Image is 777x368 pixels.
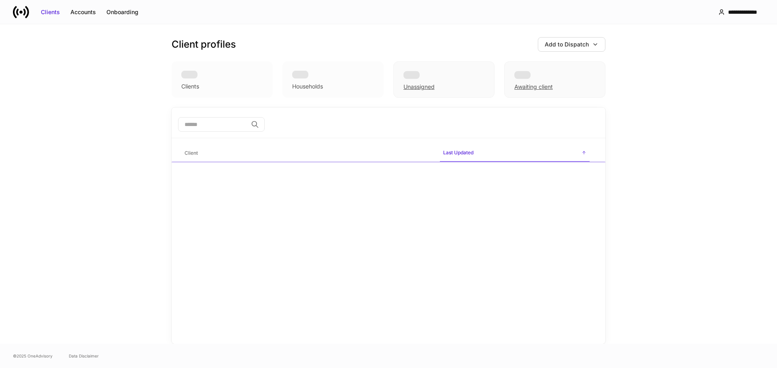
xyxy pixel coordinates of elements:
[172,38,236,51] h3: Client profiles
[181,82,199,90] div: Clients
[65,6,101,19] button: Accounts
[70,8,96,16] div: Accounts
[403,83,435,91] div: Unassigned
[181,145,433,162] span: Client
[185,149,198,157] h6: Client
[292,82,323,90] div: Households
[106,8,138,16] div: Onboarding
[545,40,589,48] div: Add to Dispatch
[41,8,60,16] div: Clients
[36,6,65,19] button: Clients
[440,145,590,162] span: Last Updated
[538,37,605,52] button: Add to Dispatch
[13,353,53,359] span: © 2025 OneAdvisory
[504,61,605,98] div: Awaiting client
[443,149,473,156] h6: Last Updated
[69,353,99,359] a: Data Disclaimer
[393,61,495,98] div: Unassigned
[514,83,553,91] div: Awaiting client
[101,6,144,19] button: Onboarding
